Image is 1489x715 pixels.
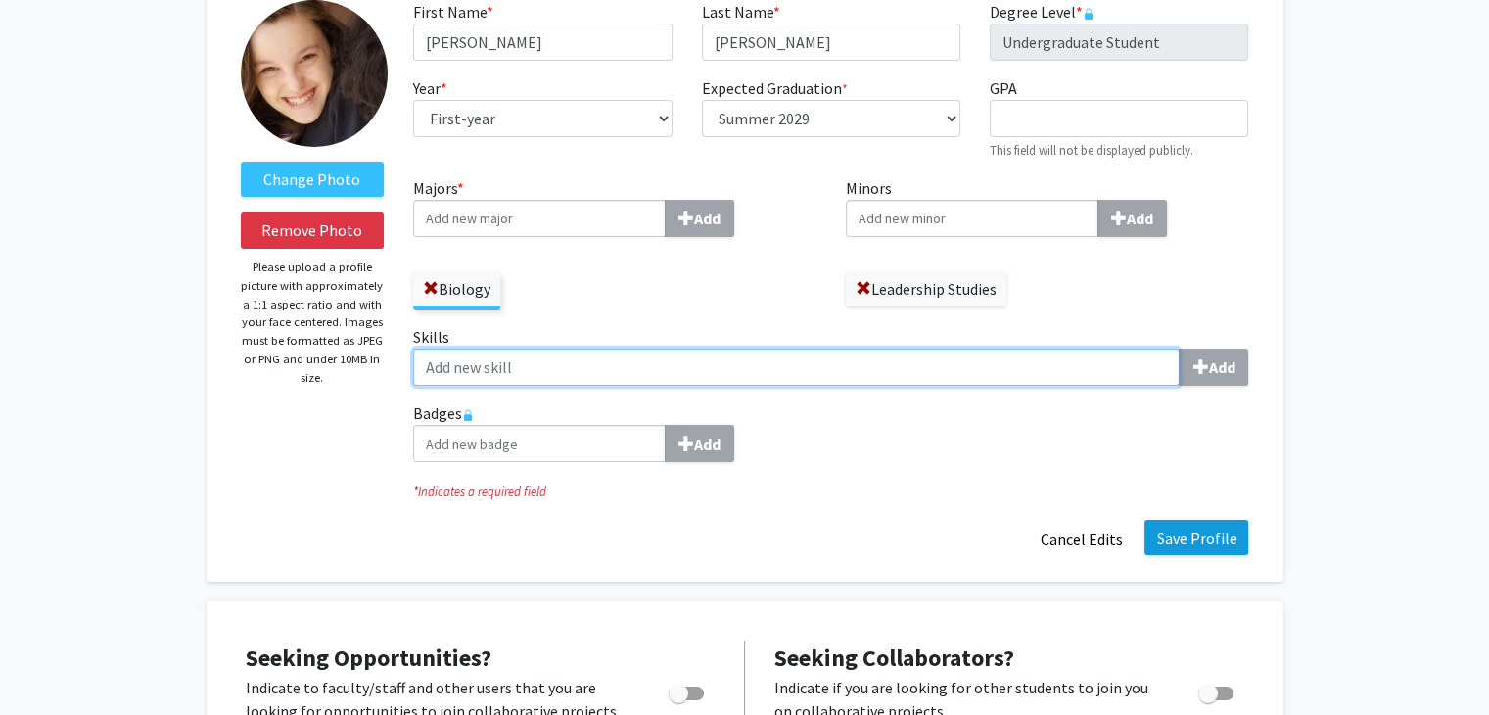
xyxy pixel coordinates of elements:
[1097,200,1167,237] button: Minors
[413,482,1248,500] i: Indicates a required field
[241,212,385,249] button: Remove Photo
[1144,520,1248,555] button: Save Profile
[413,272,500,306] label: Biology
[413,76,447,100] label: Year
[990,76,1017,100] label: GPA
[661,676,715,705] div: Toggle
[1083,8,1094,20] svg: This information is provided and automatically updated by Christopher Newport University and is n...
[241,259,385,387] p: Please upload a profile picture with approximately a 1:1 aspect ratio and with your face centered...
[990,142,1193,158] small: This field will not be displayed publicly.
[413,176,816,237] label: Majors
[846,272,1006,306] label: Leadership Studies
[1127,209,1153,228] b: Add
[702,76,848,100] label: Expected Graduation
[1027,520,1135,557] button: Cancel Edits
[413,200,666,237] input: Majors*Add
[413,425,666,462] input: BadgesAdd
[694,434,721,453] b: Add
[846,176,1249,237] label: Minors
[665,425,734,462] button: Badges
[413,402,1248,462] label: Badges
[774,643,1014,673] span: Seeking Collaborators?
[1179,349,1248,386] button: Skills
[694,209,721,228] b: Add
[413,325,1248,386] label: Skills
[413,349,1180,386] input: SkillsAdd
[15,627,83,700] iframe: Chat
[846,200,1098,237] input: MinorsAdd
[1190,676,1244,705] div: Toggle
[665,200,734,237] button: Majors*
[1208,357,1234,377] b: Add
[246,643,491,673] span: Seeking Opportunities?
[241,162,385,197] label: ChangeProfile Picture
